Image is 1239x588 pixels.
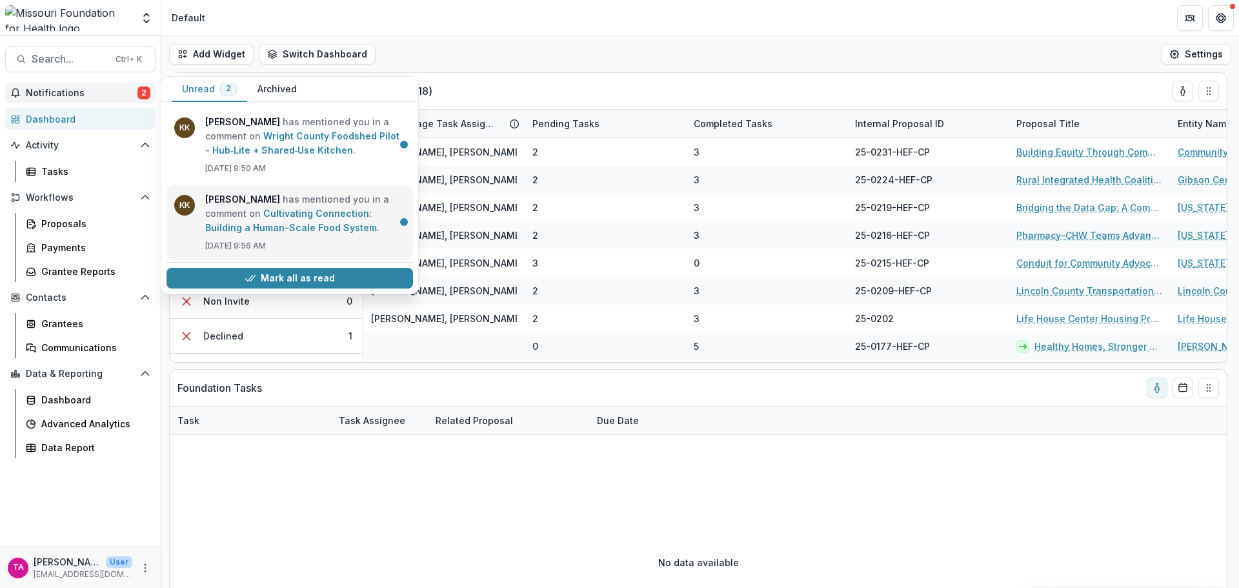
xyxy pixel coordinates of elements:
[41,165,145,178] div: Tasks
[686,110,847,137] div: Completed Tasks
[847,110,1009,137] div: Internal Proposal ID
[170,407,331,434] div: Task
[137,560,153,576] button: More
[26,369,135,380] span: Data & Reporting
[428,414,521,427] div: Related Proposal
[331,407,428,434] div: Task Assignee
[532,173,538,187] span: 2
[5,187,156,208] button: Open Workflows
[1034,340,1162,353] a: Healthy Homes, Stronger Families
[259,44,376,65] button: Switch Dashboard
[1009,110,1170,137] div: Proposal Title
[347,294,352,308] div: 0
[855,312,894,325] span: 25-0202
[41,265,145,278] div: Grantee Reports
[589,407,686,434] div: Due Date
[1173,378,1193,398] button: Calendar
[137,5,156,31] button: Open entity switcher
[589,414,647,427] div: Due Date
[1147,378,1167,398] button: toggle-assigned-to-me
[855,284,932,298] span: 25-0209-HEF-CP
[363,110,525,137] div: Current Stage Task Assignees
[21,389,156,411] a: Dashboard
[1016,284,1162,298] a: Lincoln County Transportation Access and Mobility Project
[170,319,363,354] button: Declined1
[1177,5,1203,31] button: Partners
[532,228,538,242] span: 2
[855,256,929,270] span: 25-0215-HEF-CP
[26,112,145,126] div: Dashboard
[694,312,700,325] span: 3
[41,417,145,431] div: Advanced Analytics
[170,414,207,427] div: Task
[21,213,156,234] a: Proposals
[371,145,523,159] span: [PERSON_NAME], [PERSON_NAME]
[172,77,247,102] button: Unread
[694,228,700,242] span: 3
[169,44,254,65] button: Add Widget
[26,192,135,203] span: Workflows
[21,261,156,282] a: Grantee Reports
[1208,5,1234,31] button: Get Help
[5,108,156,130] a: Dashboard
[532,201,538,214] span: 2
[41,241,145,254] div: Payments
[1016,201,1162,214] a: Bridging the Data Gap: A Community-Led Toolkit for Immigrant Health Equity
[855,201,930,214] span: 25-0219-HEF-CP
[686,117,780,130] div: Completed Tasks
[428,407,589,434] div: Related Proposal
[1009,117,1087,130] div: Proposal Title
[21,237,156,258] a: Payments
[1198,81,1219,101] button: Drag
[21,337,156,358] a: Communications
[26,292,135,303] span: Contacts
[21,161,156,182] a: Tasks
[371,201,523,214] span: [PERSON_NAME], [PERSON_NAME]
[177,380,262,396] p: Foundation Tasks
[331,414,413,427] div: Task Assignee
[532,284,538,298] span: 2
[21,313,156,334] a: Grantees
[106,556,132,568] p: User
[694,284,700,298] span: 3
[137,86,150,99] span: 2
[1161,44,1231,65] button: Settings
[170,284,363,319] button: Non Invite0
[166,8,210,27] nav: breadcrumb
[205,192,405,235] p: has mentioned you in a comment on .
[371,284,523,298] span: [PERSON_NAME], [PERSON_NAME]
[1016,173,1162,187] a: Rural Integrated Health Coalition: Advancing Health Equity in [GEOGRAPHIC_DATA][US_STATE]
[203,329,243,343] div: Declined
[41,317,145,330] div: Grantees
[5,83,156,103] button: Notifications2
[205,130,399,156] a: Wright County Foodshed Pilot - Hub‑Lite + Shared‑Use Kitchen
[5,135,156,156] button: Open Activity
[371,256,602,270] span: [PERSON_NAME], [PERSON_NAME], [PERSON_NAME]
[363,117,504,130] div: Current Stage Task Assignees
[34,569,132,580] p: [EMAIL_ADDRESS][DOMAIN_NAME]
[205,115,405,157] p: has mentioned you in a comment on .
[855,145,930,159] span: 25-0231-HEF-CP
[113,52,145,66] div: Ctrl + K
[694,145,700,159] span: 3
[41,441,145,454] div: Data Report
[1016,145,1162,159] a: Building Equity Through Community Finance - CPSEMO’s Path to CDFI Certification
[26,140,135,151] span: Activity
[855,340,930,353] span: 25-0177-HEF-CP
[247,77,307,102] button: Archived
[694,173,700,187] span: 3
[21,437,156,458] a: Data Report
[1016,312,1162,325] a: Life House Center Housing Program - Health Equity Fund
[1173,81,1193,101] button: toggle-assigned-to-me
[847,117,952,130] div: Internal Proposal ID
[177,76,263,106] p: Temelio proposals
[172,11,205,25] div: Default
[5,46,156,72] button: Search...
